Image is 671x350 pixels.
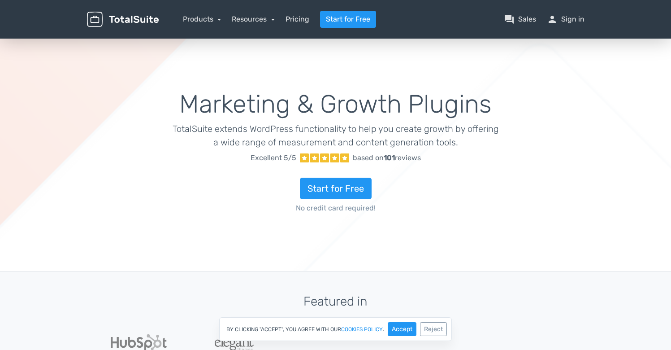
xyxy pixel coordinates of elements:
[172,149,499,167] a: Excellent 5/5 based on101reviews
[320,11,376,28] a: Start for Free
[172,91,499,118] h1: Marketing & Growth Plugins
[183,15,221,23] a: Products
[388,322,416,336] button: Accept
[286,14,309,25] a: Pricing
[384,153,395,162] strong: 101
[87,295,584,309] h3: Featured in
[504,14,515,25] span: question_answer
[172,203,499,214] span: No credit card required!
[219,317,452,341] div: By clicking "Accept", you agree with our .
[420,322,447,336] button: Reject
[353,153,421,163] div: based on reviews
[341,327,383,332] a: cookies policy
[251,153,296,163] span: Excellent 5/5
[172,122,499,149] p: TotalSuite extends WordPress functionality to help you create growth by offering a wide range of ...
[547,14,584,25] a: personSign in
[300,178,372,199] a: Start for Free
[87,12,159,27] img: TotalSuite for WordPress
[504,14,536,25] a: question_answerSales
[547,14,558,25] span: person
[232,15,275,23] a: Resources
